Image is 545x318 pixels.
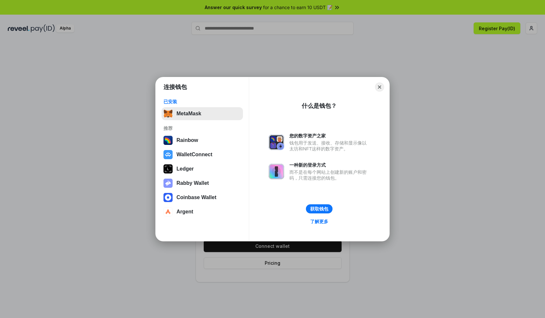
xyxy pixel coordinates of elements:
[289,169,370,181] div: 而不是在每个网站上创建新的账户和密码，只需连接您的钱包。
[163,207,173,216] img: svg+xml,%3Csvg%20width%3D%2228%22%20height%3D%2228%22%20viewBox%3D%220%200%2028%2028%22%20fill%3D...
[163,179,173,188] img: svg+xml,%3Csvg%20xmlns%3D%22http%3A%2F%2Fwww.w3.org%2F2000%2Fsvg%22%20fill%3D%22none%22%20viewBox...
[163,109,173,118] img: svg+xml,%3Csvg%20fill%3D%22none%22%20height%3D%2233%22%20viewBox%3D%220%200%2035%2033%22%20width%...
[163,125,241,131] div: 推荐
[163,164,173,173] img: svg+xml,%3Csvg%20xmlns%3D%22http%3A%2F%2Fwww.w3.org%2F2000%2Fsvg%22%20width%3D%2228%22%20height%3...
[269,134,284,150] img: svg+xml,%3Csvg%20xmlns%3D%22http%3A%2F%2Fwww.w3.org%2F2000%2Fsvg%22%20fill%3D%22none%22%20viewBox...
[176,209,193,215] div: Argent
[176,195,216,200] div: Coinbase Wallet
[162,177,243,190] button: Rabby Wallet
[163,83,187,91] h1: 连接钱包
[289,162,370,168] div: 一种新的登录方式
[163,193,173,202] img: svg+xml,%3Csvg%20width%3D%2228%22%20height%3D%2228%22%20viewBox%3D%220%200%2028%2028%22%20fill%3D...
[289,133,370,139] div: 您的数字资产之家
[375,83,384,92] button: Close
[176,137,198,143] div: Rainbow
[162,162,243,175] button: Ledger
[163,150,173,159] img: svg+xml,%3Csvg%20width%3D%2228%22%20height%3D%2228%22%20viewBox%3D%220%200%2028%2028%22%20fill%3D...
[162,148,243,161] button: WalletConnect
[162,205,243,218] button: Argent
[176,111,201,117] div: MetaMask
[310,206,328,212] div: 获取钱包
[310,219,328,224] div: 了解更多
[306,204,333,213] button: 获取钱包
[176,180,209,186] div: Rabby Wallet
[163,99,241,105] div: 已安装
[176,152,212,158] div: WalletConnect
[163,136,173,145] img: svg+xml,%3Csvg%20width%3D%22120%22%20height%3D%22120%22%20viewBox%3D%220%200%20120%20120%22%20fil...
[162,191,243,204] button: Coinbase Wallet
[289,140,370,152] div: 钱包用于发送、接收、存储和显示像以太坊和NFT这样的数字资产。
[176,166,194,172] div: Ledger
[162,107,243,120] button: MetaMask
[302,102,337,110] div: 什么是钱包？
[269,164,284,179] img: svg+xml,%3Csvg%20xmlns%3D%22http%3A%2F%2Fwww.w3.org%2F2000%2Fsvg%22%20fill%3D%22none%22%20viewBox...
[306,217,332,226] a: 了解更多
[162,134,243,147] button: Rainbow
